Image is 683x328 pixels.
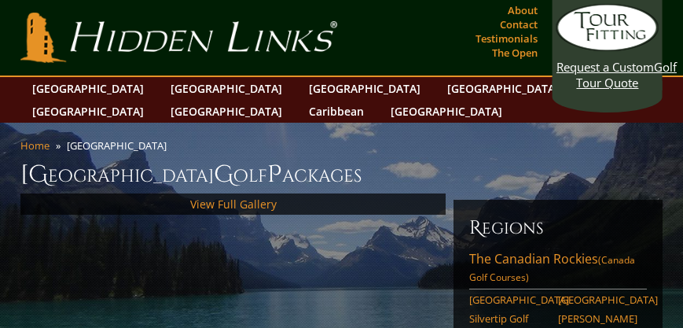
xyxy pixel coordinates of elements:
[496,13,542,35] a: Contact
[469,293,548,306] a: [GEOGRAPHIC_DATA]
[556,4,659,90] a: Request a CustomGolf Tour Quote
[214,159,233,190] span: G
[383,100,510,123] a: [GEOGRAPHIC_DATA]
[267,159,282,190] span: P
[24,77,152,100] a: [GEOGRAPHIC_DATA]
[488,42,542,64] a: The Open
[469,216,647,241] h6: Regions
[163,100,290,123] a: [GEOGRAPHIC_DATA]
[469,250,647,289] a: The Canadian Rockies(Canada Golf Courses)
[20,138,50,153] a: Home
[556,59,654,75] span: Request a Custom
[190,197,277,212] a: View Full Gallery
[67,138,173,153] li: [GEOGRAPHIC_DATA]
[20,159,663,190] h1: [GEOGRAPHIC_DATA] olf ackages
[24,100,152,123] a: [GEOGRAPHIC_DATA]
[558,293,637,306] a: [GEOGRAPHIC_DATA]
[439,77,567,100] a: [GEOGRAPHIC_DATA]
[163,77,290,100] a: [GEOGRAPHIC_DATA]
[472,28,542,50] a: Testimonials
[301,77,428,100] a: [GEOGRAPHIC_DATA]
[301,100,372,123] a: Caribbean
